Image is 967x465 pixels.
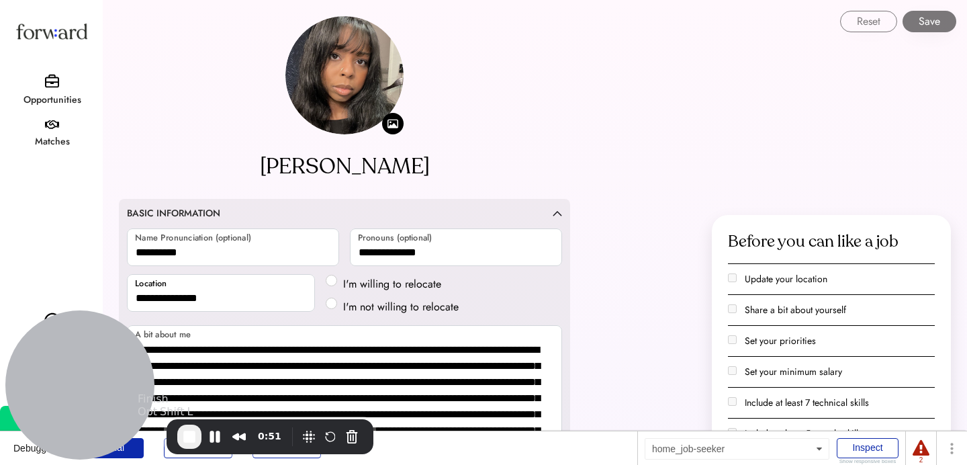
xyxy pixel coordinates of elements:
[285,16,404,134] img: https%3A%2F%2F9c4076a67d41be3ea2c0407e1814dbd4.cdn.bubble.io%2Ff1759369456281x601013003653794400%...
[745,396,869,409] label: Include at least 7 technical skills
[728,231,899,253] div: Before you can like a job
[339,276,463,292] label: I'm willing to relocate
[1,92,103,108] div: Opportunities
[45,74,59,88] img: briefcase.svg
[339,299,463,315] label: I'm not willing to relocate
[745,427,862,440] label: Include at least 5 people skills
[553,210,562,216] img: caret-up.svg
[645,438,829,460] div: home_job-seeker
[127,207,220,220] div: BASIC INFORMATION
[1,383,103,399] div: Settings
[1,334,103,350] div: Contact
[840,11,897,32] button: Reset
[903,11,956,32] button: Save
[45,120,59,130] img: handshake.svg
[164,438,232,458] div: Slow
[1,134,103,150] div: Matches
[260,151,430,183] div: [PERSON_NAME]
[745,303,846,316] label: Share a bit about yourself
[837,459,899,464] div: Show responsive boxes
[837,438,899,458] div: Inspect
[13,11,90,52] img: Forward logo
[913,457,929,464] div: 2
[745,272,827,286] label: Update your location
[745,334,816,347] label: Set your priorities
[745,365,842,378] label: Set your minimum salary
